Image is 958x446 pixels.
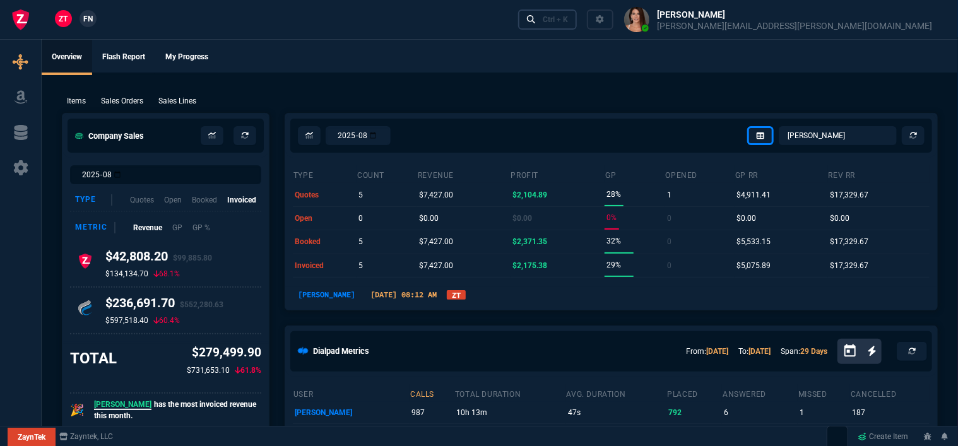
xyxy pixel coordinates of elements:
p: 5 [358,257,363,274]
p: $17,329.67 [830,186,868,204]
th: avg. duration [566,384,667,402]
p: 68.1% [153,269,180,279]
p: $0.00 [736,209,756,227]
p: Quotes [130,194,154,206]
p: 5 [358,186,363,204]
h4: $236,691.70 [105,295,223,315]
p: 0 [358,209,363,227]
p: GP % [192,222,210,233]
span: ZT [59,13,68,25]
p: 61.8% [235,365,261,376]
p: 5 [358,233,363,250]
p: $0.00 [830,209,849,227]
a: Create Item [853,427,914,446]
p: Items [67,95,86,107]
th: revenue [417,165,511,183]
a: 29 Days [800,347,827,356]
p: $0.00 [512,209,532,227]
p: 1 [667,186,671,204]
h3: TOTAL [70,349,117,368]
span: [PERSON_NAME] [94,400,151,410]
div: Metric [75,222,115,233]
p: $134,134.70 [105,269,148,279]
button: Open calendar [843,342,868,360]
span: FN [83,13,93,25]
p: 🎉 [70,401,84,419]
p: [PERSON_NAME] [295,404,408,421]
p: $5,533.15 [736,233,771,250]
th: Rev RR [828,165,930,183]
a: My Progress [155,40,218,75]
th: missed [798,384,850,402]
p: $279,499.90 [187,344,261,362]
p: Sales Orders [101,95,143,107]
p: $597,518.40 [105,315,148,326]
p: 187 [852,404,927,421]
p: 792 [669,404,720,421]
p: 32% [606,232,621,250]
h4: $42,808.20 [105,249,212,269]
a: [DATE] [706,347,728,356]
p: Revenue [133,222,162,233]
th: opened [665,165,735,183]
th: placed [666,384,722,402]
p: GP [172,222,182,233]
a: Overview [42,40,92,75]
p: has the most invoiced revenue this month. [94,399,261,421]
td: booked [293,230,357,254]
div: Type [75,194,112,206]
p: 6 [724,404,796,421]
a: Flash Report [92,40,155,75]
th: count [357,165,417,183]
p: Sales Lines [158,95,196,107]
p: 28% [606,185,621,203]
p: 0 [667,257,671,274]
th: type [293,165,357,183]
p: $2,104.89 [512,186,547,204]
p: From: [686,346,728,357]
th: GP RR [735,165,828,183]
p: $7,427.00 [419,233,453,250]
h5: Dialpad Metrics [313,345,369,357]
p: $4,911.41 [736,186,771,204]
th: calls [410,384,454,402]
p: 1 [800,404,848,421]
p: 10h 13m [456,404,564,421]
p: 987 [411,404,452,421]
p: 29% [606,256,621,274]
h5: Company Sales [75,130,144,142]
p: $17,329.67 [830,233,868,250]
p: $0.00 [419,209,439,227]
p: Open [164,194,182,206]
p: Invoiced [227,194,256,206]
th: cancelled [850,384,930,402]
th: GP [605,165,665,183]
div: Ctrl + K [543,15,568,25]
a: ZT [447,290,466,300]
a: [DATE] [748,347,771,356]
p: 47s [568,404,665,421]
p: To: [738,346,771,357]
td: open [293,206,357,230]
p: 0% [606,209,617,226]
td: quotes [293,183,357,206]
span: $99,885.80 [173,254,212,262]
p: Span: [781,346,827,357]
th: total duration [454,384,566,402]
p: $5,075.89 [736,257,771,274]
p: $7,427.00 [419,257,453,274]
p: [PERSON_NAME] [293,289,360,300]
p: 60.4% [153,315,180,326]
th: user [293,384,410,402]
a: msbcCompanyName [56,431,117,442]
p: $7,427.00 [419,186,453,204]
p: [DATE] 08:12 AM [365,289,442,300]
p: $731,653.10 [187,365,230,376]
span: $552,280.63 [180,300,223,309]
td: invoiced [293,254,357,277]
p: $17,329.67 [830,257,868,274]
th: Profit [511,165,605,183]
th: answered [722,384,798,402]
p: $2,175.38 [512,257,547,274]
p: 0 [667,209,671,227]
